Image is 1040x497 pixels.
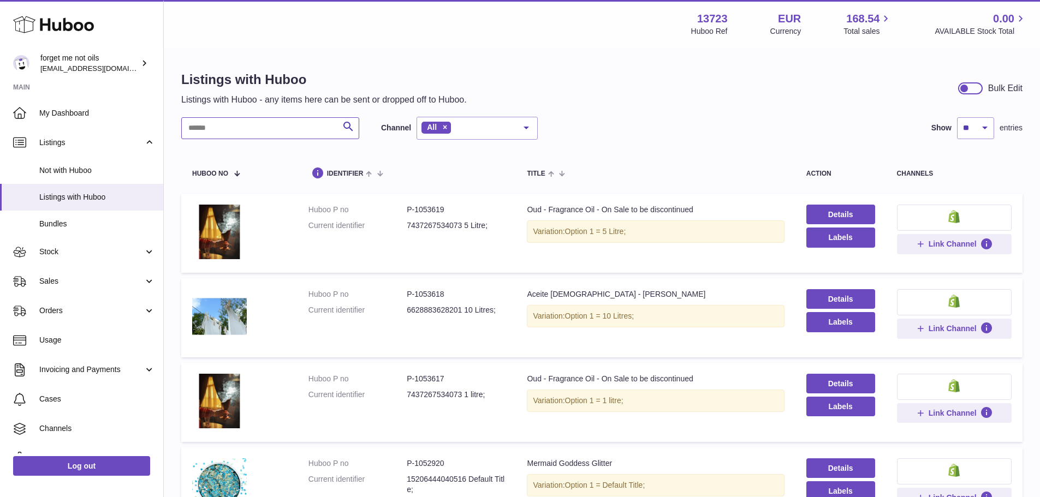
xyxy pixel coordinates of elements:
[427,123,437,131] span: All
[691,26,728,37] div: Huboo Ref
[39,423,155,434] span: Channels
[407,458,505,469] dd: P-1052920
[39,453,155,463] span: Settings
[931,123,952,133] label: Show
[192,170,228,177] span: Huboo no
[935,11,1027,37] a: 0.00 AVAILABLE Stock Total
[897,170,1012,177] div: channels
[948,464,960,477] img: shopify-small.png
[407,289,505,300] dd: P-1053618
[39,276,144,286] span: Sales
[40,53,139,74] div: forget me not oils
[948,379,960,392] img: shopify-small.png
[1000,123,1023,133] span: entries
[770,26,801,37] div: Currency
[929,324,977,333] span: Link Channel
[993,11,1014,26] span: 0.00
[806,312,875,332] button: Labels
[407,474,505,495] dd: 15206444040516 Default Title;
[527,458,784,469] div: Mermaid Goddess Glitter
[407,205,505,215] dd: P-1053619
[39,108,155,118] span: My Dashboard
[527,390,784,412] div: Variation:
[527,474,784,496] div: Variation:
[192,374,247,428] img: Oud - Fragrance Oil - On Sale to be discontinued
[897,403,1012,423] button: Link Channel
[308,458,407,469] dt: Huboo P no
[527,374,784,384] div: Oud - Fragrance Oil - On Sale to be discontinued
[39,394,155,404] span: Cases
[407,390,505,400] dd: 7437267534073 1 litre;
[39,165,155,176] span: Not with Huboo
[929,239,977,249] span: Link Channel
[806,170,875,177] div: action
[192,289,247,344] img: Aceite aromático - Lino Fresco
[39,137,144,148] span: Listings
[407,374,505,384] dd: P-1053617
[13,456,150,476] a: Log out
[39,192,155,202] span: Listings with Huboo
[806,289,875,309] a: Details
[565,312,634,320] span: Option 1 = 10 Litres;
[407,305,505,315] dd: 6628883628201 10 Litres;
[308,390,407,400] dt: Current identifier
[846,11,879,26] span: 168.54
[13,55,29,71] img: internalAdmin-13723@internal.huboo.com
[407,220,505,231] dd: 7437267534073 5 Litre;
[39,335,155,345] span: Usage
[948,210,960,223] img: shopify-small.png
[39,219,155,229] span: Bundles
[778,11,801,26] strong: EUR
[308,289,407,300] dt: Huboo P no
[40,64,161,73] span: [EMAIL_ADDRESS][DOMAIN_NAME]
[308,474,407,495] dt: Current identifier
[565,396,623,405] span: Option 1 = 1 litre;
[843,11,892,37] a: 168.54 Total sales
[327,170,364,177] span: identifier
[897,319,1012,338] button: Link Channel
[806,205,875,224] a: Details
[806,227,875,247] button: Labels
[527,305,784,327] div: Variation:
[843,26,892,37] span: Total sales
[948,295,960,308] img: shopify-small.png
[697,11,728,26] strong: 13723
[806,397,875,416] button: Labels
[192,205,247,259] img: Oud - Fragrance Oil - On Sale to be discontinued
[527,289,784,300] div: Aceite [DEMOGRAPHIC_DATA] - [PERSON_NAME]
[806,458,875,478] a: Details
[39,306,144,316] span: Orders
[39,247,144,257] span: Stock
[897,234,1012,254] button: Link Channel
[929,408,977,418] span: Link Channel
[181,71,467,88] h1: Listings with Huboo
[565,481,645,489] span: Option 1 = Default Title;
[308,205,407,215] dt: Huboo P no
[381,123,411,133] label: Channel
[308,305,407,315] dt: Current identifier
[565,227,626,236] span: Option 1 = 5 Litre;
[308,220,407,231] dt: Current identifier
[527,205,784,215] div: Oud - Fragrance Oil - On Sale to be discontinued
[935,26,1027,37] span: AVAILABLE Stock Total
[806,374,875,393] a: Details
[527,220,784,243] div: Variation:
[527,170,545,177] span: title
[181,94,467,106] p: Listings with Huboo - any items here can be sent or dropped off to Huboo.
[988,82,1023,94] div: Bulk Edit
[39,364,144,375] span: Invoicing and Payments
[308,374,407,384] dt: Huboo P no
